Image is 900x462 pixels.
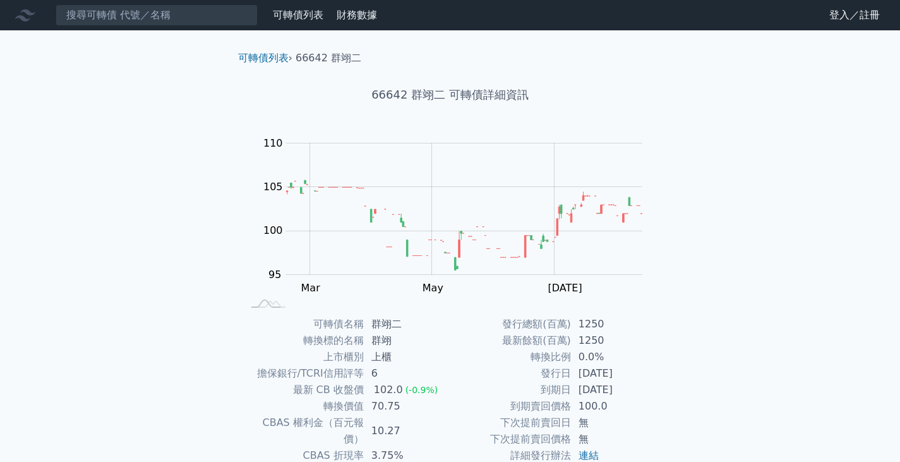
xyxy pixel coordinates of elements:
td: [DATE] [571,382,657,398]
td: 下次提前賣回價格 [450,431,571,447]
td: 到期日 [450,382,571,398]
g: Chart [257,137,661,294]
tspan: [DATE] [548,282,582,294]
tspan: 110 [263,137,283,149]
tspan: Mar [301,282,321,294]
td: CBAS 權利金（百元報價） [243,415,364,447]
td: 到期賣回價格 [450,398,571,415]
tspan: 100 [263,224,283,236]
a: 財務數據 [337,9,377,21]
td: 上市櫃別 [243,349,364,365]
td: 最新 CB 收盤價 [243,382,364,398]
td: 無 [571,431,657,447]
a: 登入／註冊 [819,5,890,25]
tspan: May [423,282,443,294]
tspan: 95 [268,269,281,281]
li: 66642 群翊二 [296,51,361,66]
td: 0.0% [571,349,657,365]
td: 1250 [571,332,657,349]
input: 搜尋可轉債 代號／名稱 [56,4,258,26]
a: 可轉債列表 [238,52,289,64]
td: 群翊 [364,332,450,349]
td: 10.27 [364,415,450,447]
td: [DATE] [571,365,657,382]
td: 最新餘額(百萬) [450,332,571,349]
tspan: 105 [263,181,283,193]
h1: 66642 群翊二 可轉債詳細資訊 [228,86,673,104]
a: 連結 [579,449,599,461]
a: 可轉債列表 [273,9,323,21]
td: 可轉債名稱 [243,316,364,332]
td: 發行日 [450,365,571,382]
td: 發行總額(百萬) [450,316,571,332]
li: › [238,51,292,66]
td: 下次提前賣回日 [450,415,571,431]
td: 70.75 [364,398,450,415]
td: 100.0 [571,398,657,415]
td: 無 [571,415,657,431]
td: 6 [364,365,450,382]
td: 轉換標的名稱 [243,332,364,349]
td: 1250 [571,316,657,332]
td: 轉換價值 [243,398,364,415]
td: 上櫃 [364,349,450,365]
td: 擔保銀行/TCRI信用評等 [243,365,364,382]
span: (-0.9%) [405,385,438,395]
td: 轉換比例 [450,349,571,365]
td: 群翊二 [364,316,450,332]
div: 102.0 [371,382,405,398]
